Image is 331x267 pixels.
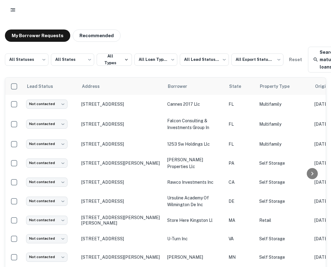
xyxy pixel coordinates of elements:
p: Multifamily [259,101,308,108]
p: Retail [259,217,308,224]
span: Lead Status [27,83,61,90]
iframe: Chat Widget [300,218,331,247]
div: Not contacted [26,178,67,187]
div: All Lead Statuses [180,52,229,68]
p: CA [229,179,253,186]
span: Borrower [168,83,195,90]
div: All Loan Types [134,52,177,68]
p: store here kingston ll [167,217,222,224]
th: Address [78,78,164,95]
p: 1253 sw holdings llc [167,141,222,147]
p: FL [229,101,253,108]
span: State [229,83,249,90]
th: Borrower [164,78,225,95]
p: [PERSON_NAME] [167,254,222,261]
button: Reset [286,53,306,66]
p: PA [229,160,253,167]
span: Property Type [260,83,298,90]
p: Multifamily [259,121,308,128]
p: MN [229,254,253,261]
p: [STREET_ADDRESS] [81,121,161,127]
p: [STREET_ADDRESS][PERSON_NAME] [81,254,161,260]
p: cannes 2017 llc [167,101,222,108]
span: Address [82,83,108,90]
p: rawco investments inc [167,179,222,186]
p: ursuline academy of wilmington de inc [167,194,222,208]
p: [STREET_ADDRESS] [81,179,161,185]
button: My Borrower Requests [5,29,70,42]
div: Not contacted [26,197,67,206]
p: MA [229,217,253,224]
th: State [225,78,256,95]
button: All Types [97,53,132,66]
p: FL [229,141,253,147]
div: Not contacted [26,234,67,243]
button: Recommended [73,29,121,42]
p: [STREET_ADDRESS] [81,236,161,241]
p: [STREET_ADDRESS][PERSON_NAME] [81,160,161,166]
p: Self Storage [259,254,308,261]
th: Property Type [256,78,311,95]
div: Not contacted [26,253,67,261]
p: Self Storage [259,179,308,186]
div: Not contacted [26,216,67,225]
p: [STREET_ADDRESS] [81,141,161,147]
div: All States [51,52,94,68]
th: Lead Status [23,78,78,95]
p: [PERSON_NAME] properties llc [167,156,222,170]
div: Not contacted [26,120,67,128]
p: Self Storage [259,235,308,242]
div: All Export Statuses [231,52,283,68]
div: Not contacted [26,100,67,108]
p: DE [229,198,253,205]
p: u-turn inc [167,235,222,242]
p: Self Storage [259,198,308,205]
p: Self Storage [259,160,308,167]
p: VA [229,235,253,242]
p: [STREET_ADDRESS] [81,101,161,107]
p: FL [229,121,253,128]
div: Not contacted [26,139,67,148]
p: [STREET_ADDRESS] [81,198,161,204]
p: [STREET_ADDRESS][PERSON_NAME][PERSON_NAME] [81,215,161,226]
div: Not contacted [26,159,67,167]
p: falcon consulting & investments group in [167,117,222,131]
p: Multifamily [259,141,308,147]
div: All Statuses [5,52,48,68]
